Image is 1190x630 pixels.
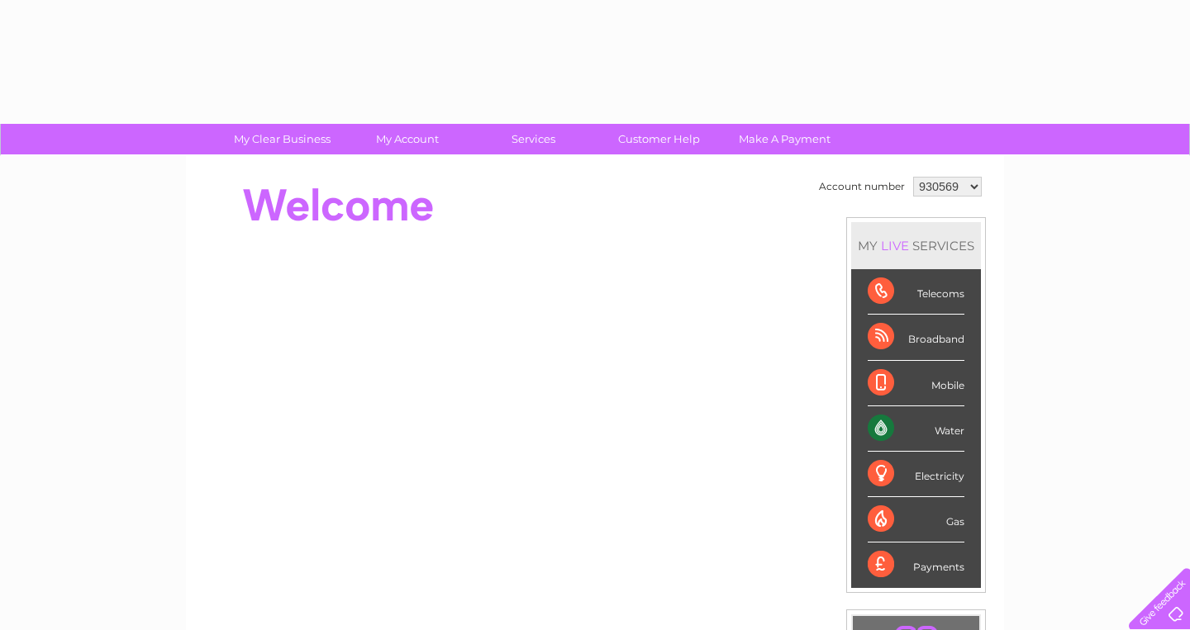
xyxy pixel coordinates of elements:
[868,542,964,587] div: Payments
[716,124,853,154] a: Make A Payment
[868,497,964,542] div: Gas
[868,406,964,452] div: Water
[815,173,909,201] td: Account number
[465,124,602,154] a: Services
[868,361,964,406] div: Mobile
[868,315,964,360] div: Broadband
[214,124,350,154] a: My Clear Business
[868,452,964,497] div: Electricity
[851,222,981,269] div: MY SERVICES
[340,124,476,154] a: My Account
[868,269,964,315] div: Telecoms
[878,238,912,253] div: LIVE
[591,124,727,154] a: Customer Help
